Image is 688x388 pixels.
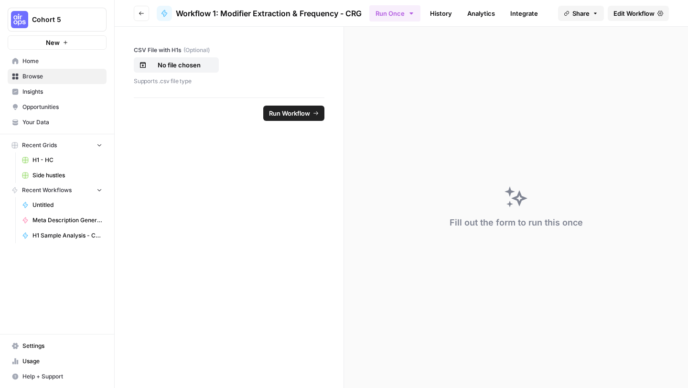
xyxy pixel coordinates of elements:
[32,15,90,24] span: Cohort 5
[149,60,210,70] p: No file chosen
[462,6,501,21] a: Analytics
[558,6,604,21] button: Share
[134,57,219,73] button: No file chosen
[572,9,590,18] span: Share
[8,338,107,354] a: Settings
[22,103,102,111] span: Opportunities
[176,8,362,19] span: Workflow 1: Modifier Extraction & Frequency - CRG
[263,106,324,121] button: Run Workflow
[22,72,102,81] span: Browse
[450,216,583,229] div: Fill out the form to run this once
[22,186,72,194] span: Recent Workflows
[32,216,102,225] span: Meta Description Generator
[369,5,420,22] button: Run Once
[22,342,102,350] span: Settings
[505,6,544,21] a: Integrate
[32,201,102,209] span: Untitled
[22,87,102,96] span: Insights
[613,9,655,18] span: Edit Workflow
[8,115,107,130] a: Your Data
[424,6,458,21] a: History
[22,357,102,366] span: Usage
[32,156,102,164] span: H1 - HC
[18,168,107,183] a: Side hustles
[8,138,107,152] button: Recent Grids
[18,228,107,243] a: H1 Sample Analysis - CRG - COMPLETE
[18,197,107,213] a: Untitled
[134,46,324,54] label: CSV File with H1s
[32,231,102,240] span: H1 Sample Analysis - CRG - COMPLETE
[8,35,107,50] button: New
[8,354,107,369] a: Usage
[22,118,102,127] span: Your Data
[18,213,107,228] a: Meta Description Generator
[46,38,60,47] span: New
[269,108,310,118] span: Run Workflow
[11,11,28,28] img: Cohort 5 Logo
[8,369,107,384] button: Help + Support
[8,8,107,32] button: Workspace: Cohort 5
[157,6,362,21] a: Workflow 1: Modifier Extraction & Frequency - CRG
[32,171,102,180] span: Side hustles
[183,46,210,54] span: (Optional)
[8,183,107,197] button: Recent Workflows
[22,141,57,150] span: Recent Grids
[608,6,669,21] a: Edit Workflow
[8,84,107,99] a: Insights
[18,152,107,168] a: H1 - HC
[22,57,102,65] span: Home
[134,76,324,86] p: Supports .csv file type
[8,99,107,115] a: Opportunities
[22,372,102,381] span: Help + Support
[8,54,107,69] a: Home
[8,69,107,84] a: Browse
